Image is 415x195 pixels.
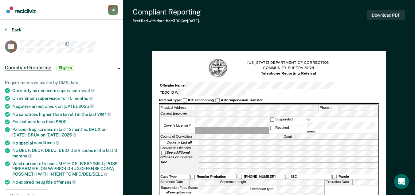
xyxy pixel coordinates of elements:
[160,151,193,164] strong: See additional offenses on reverse side.
[332,175,337,179] input: Parole
[188,98,214,102] strong: IOT sanctioning
[261,71,316,75] strong: Telephone Reporting Referral
[159,174,189,179] div: Case Type
[56,119,66,124] span: $500
[319,105,339,111] label: Phone #:
[190,175,195,179] input: Regular Probation
[160,91,178,95] strong: TDOC ID #:
[270,126,275,130] input: Revoked
[167,140,192,144] span: Docket #
[159,111,195,116] label: Current Employer
[5,80,118,85] div: Requirements validated by OMS data
[12,104,118,109] div: Negative arrest check on [DATE],
[12,140,118,146] div: No special
[97,112,111,116] span: year
[12,88,118,93] div: Currently on minimum supervision
[6,6,36,13] img: Recidiviz
[183,98,187,103] input: IOT sanctioning
[108,5,118,15] button: Profile dropdown button
[80,88,94,93] span: level
[270,117,275,122] input: Suspended
[160,83,186,87] strong: Offender Name:
[159,145,199,174] div: Conviction Offenses
[133,19,201,23] div: Prefilled with data from TDOC on [DATE] .
[307,122,375,129] input: for years.
[219,180,251,185] label: Sentence Length
[159,105,195,111] label: Physical Address
[247,185,277,193] label: Exemption type:
[12,112,118,117] div: No sanctions higher than Level 1 in the last
[291,175,297,179] strong: ISC
[12,161,118,177] div: Valid current offenses: METH DELIVERY/SELL; POSS FIREARM/FELON W/PRIOR DRUG OFFENSE CONV; POSS ME...
[159,98,182,102] strong: Referral Type:
[108,5,118,15] div: B N
[73,96,93,101] span: months
[237,175,242,179] input: [PHONE_NUMBER]
[159,180,189,185] label: Sentence Date
[5,65,52,71] span: Compliant Reporting
[283,134,295,139] label: Court
[367,10,405,20] button: Download PDF
[12,148,118,158] div: No DECF, DEDF, DEDU, DEIO, DEIR codes in the last 3
[208,58,228,78] img: TN Seal
[12,153,32,158] span: months
[215,98,220,103] input: ATR Supervision Transfer
[72,172,108,177] span: MFG/DEL/SELL
[269,117,304,125] label: Suspended
[79,104,93,109] span: 2025
[181,140,192,144] strong: List all
[339,175,349,179] strong: Parole
[325,180,353,185] label: Expiration Date
[54,180,76,185] span: offenses
[62,132,76,137] span: 2025
[34,140,59,145] span: conditions
[306,117,378,134] label: for years.
[57,65,74,71] span: Eligible
[221,98,263,102] strong: ATR Supervision Transfer
[5,27,22,33] button: Back
[12,179,118,185] div: No expired ineligible
[12,127,118,137] div: Passed drug screens in last 12 months: DRUX on [DATE]; DRUX on [DATE],
[394,174,409,189] div: Open Intercom Messenger
[285,175,289,179] input: ISC
[12,119,118,124] div: Fee balance less than
[133,7,201,16] div: Compliant Reporting
[244,175,276,179] strong: [PHONE_NUMBER]
[12,95,118,101] div: On minimum supervision for 15
[159,117,195,134] label: Driver’s License #
[248,60,330,76] h1: [US_STATE] DEPARTMENT OF CORRECTION COMMUNITY SUPERVISION
[197,175,226,179] strong: Regular Probation
[161,151,166,155] input: See additional offenses on reverse side.
[159,134,199,139] label: County of Conviction
[269,125,304,133] label: Revoked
